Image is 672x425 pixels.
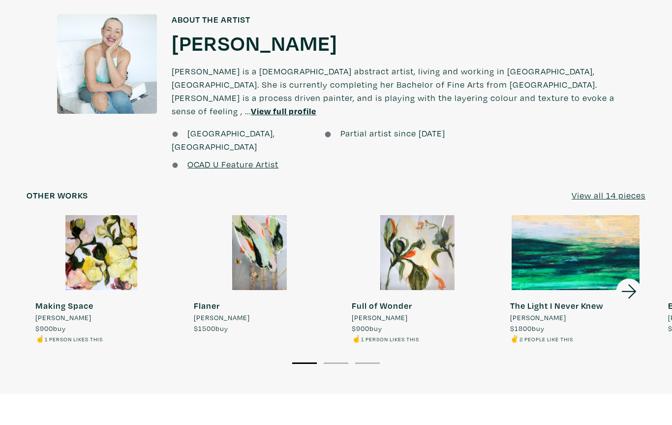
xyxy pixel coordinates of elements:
[185,215,335,333] a: Flaner [PERSON_NAME] $1500buy
[352,324,382,333] span: buy
[510,333,603,344] li: ✌️
[45,335,103,343] small: 1 person likes this
[352,300,412,311] strong: Full of Wonder
[510,312,566,323] span: [PERSON_NAME]
[35,324,66,333] span: buy
[519,335,573,343] small: 2 people like this
[194,300,220,311] strong: Flaner
[292,362,317,364] button: 1 of 3
[35,333,103,344] li: ☝️
[35,324,53,333] span: $900
[510,324,532,333] span: $1800
[343,215,492,344] a: Full of Wonder [PERSON_NAME] $900buy ☝️1 person likes this
[172,29,337,56] a: [PERSON_NAME]
[510,300,603,311] strong: The Light I Never Knew
[172,14,615,25] h6: About the artist
[352,333,419,344] li: ☝️
[172,128,275,152] span: [GEOGRAPHIC_DATA], [GEOGRAPHIC_DATA]
[501,215,651,344] a: The Light I Never Knew [PERSON_NAME] $1800buy ✌️2 people like this
[27,190,88,201] h6: Other works
[251,105,316,117] a: View full profile
[355,362,380,364] button: 3 of 3
[194,324,228,333] span: buy
[27,215,176,344] a: Making Space [PERSON_NAME] $900buy ☝️1 person likes this
[510,324,545,333] span: buy
[340,128,445,139] span: Partial artist since [DATE]
[187,159,278,170] a: OCAD U Feature Artist
[35,300,93,311] strong: Making Space
[352,312,408,323] span: [PERSON_NAME]
[194,312,250,323] span: [PERSON_NAME]
[361,335,419,343] small: 1 person likes this
[194,324,215,333] span: $1500
[352,324,369,333] span: $900
[572,190,645,201] u: View all 14 pieces
[572,189,645,202] a: View all 14 pieces
[35,312,92,323] span: [PERSON_NAME]
[324,362,348,364] button: 2 of 3
[172,56,615,127] p: [PERSON_NAME] is a [DEMOGRAPHIC_DATA] abstract artist, living and working in [GEOGRAPHIC_DATA], [...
